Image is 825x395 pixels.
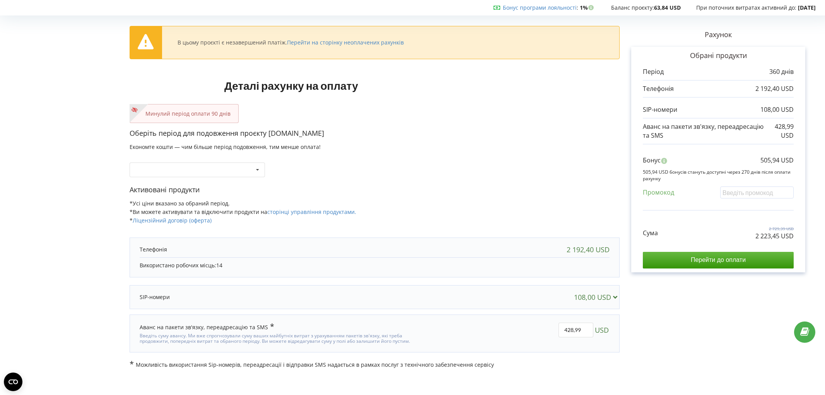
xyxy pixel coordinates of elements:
[140,246,167,253] p: Телефонія
[643,105,677,114] p: SIP-номери
[216,262,222,269] span: 14
[643,156,661,165] p: Бонус
[654,4,681,11] strong: 63,84 USD
[130,360,620,369] p: Можливість використання Sip-номерів, переадресації і відправки SMS надається в рамках послуг з те...
[140,262,610,269] p: Використано робочих місць:
[643,229,658,238] p: Сума
[287,39,404,46] a: Перейти на сторінку неоплачених рахунків
[696,4,796,11] span: При поточних витратах активний до:
[643,67,664,76] p: Період
[769,67,794,76] p: 360 днів
[503,4,578,11] span: :
[643,188,674,197] p: Промокод
[620,30,817,40] p: Рахунок
[130,143,321,150] span: Економте кошти — чим більше період подовження, тим менше оплата!
[130,67,453,104] h1: Деталі рахунку на оплату
[138,110,231,118] p: Минулий період оплати 90 днів
[720,186,794,198] input: Введіть промокод
[760,156,794,165] p: 505,94 USD
[755,226,794,231] p: 2 729,39 USD
[140,331,429,344] div: Введіть суму авансу. Ми вже спрогнозували суму ваших майбутніх витрат з урахуванням пакетів зв'яз...
[133,217,212,224] a: Ліцензійний договір (оферта)
[643,122,765,140] p: Аванс на пакети зв'язку, переадресацію та SMS
[267,208,356,215] a: сторінці управління продуктами.
[643,169,794,182] p: 505,94 USD бонусів стануть доступні через 270 днів після оплати рахунку
[755,232,794,241] p: 2 223,45 USD
[595,323,609,337] span: USD
[574,293,621,301] div: 108,00 USD
[178,39,404,46] div: В цьому проєкті є незавершений платіж.
[765,122,794,140] p: 428,99 USD
[798,4,816,11] strong: [DATE]
[140,323,274,331] div: Аванс на пакети зв'язку, переадресацію та SMS
[140,293,170,301] p: SIP-номери
[567,246,610,253] div: 2 192,40 USD
[130,208,356,215] span: *Ви можете активувати та відключити продукти на
[643,84,674,93] p: Телефонія
[760,105,794,114] p: 108,00 USD
[580,4,596,11] strong: 1%
[130,185,620,195] p: Активовані продукти
[4,373,22,391] button: Open CMP widget
[130,128,620,139] p: Оберіть період для подовження проєкту [DOMAIN_NAME]
[130,200,230,207] span: *Усі ціни вказано за обраний період.
[611,4,654,11] span: Баланс проєкту:
[755,84,794,93] p: 2 192,40 USD
[643,252,794,268] input: Перейти до оплати
[503,4,577,11] a: Бонус програми лояльності
[643,51,794,61] p: Обрані продукти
